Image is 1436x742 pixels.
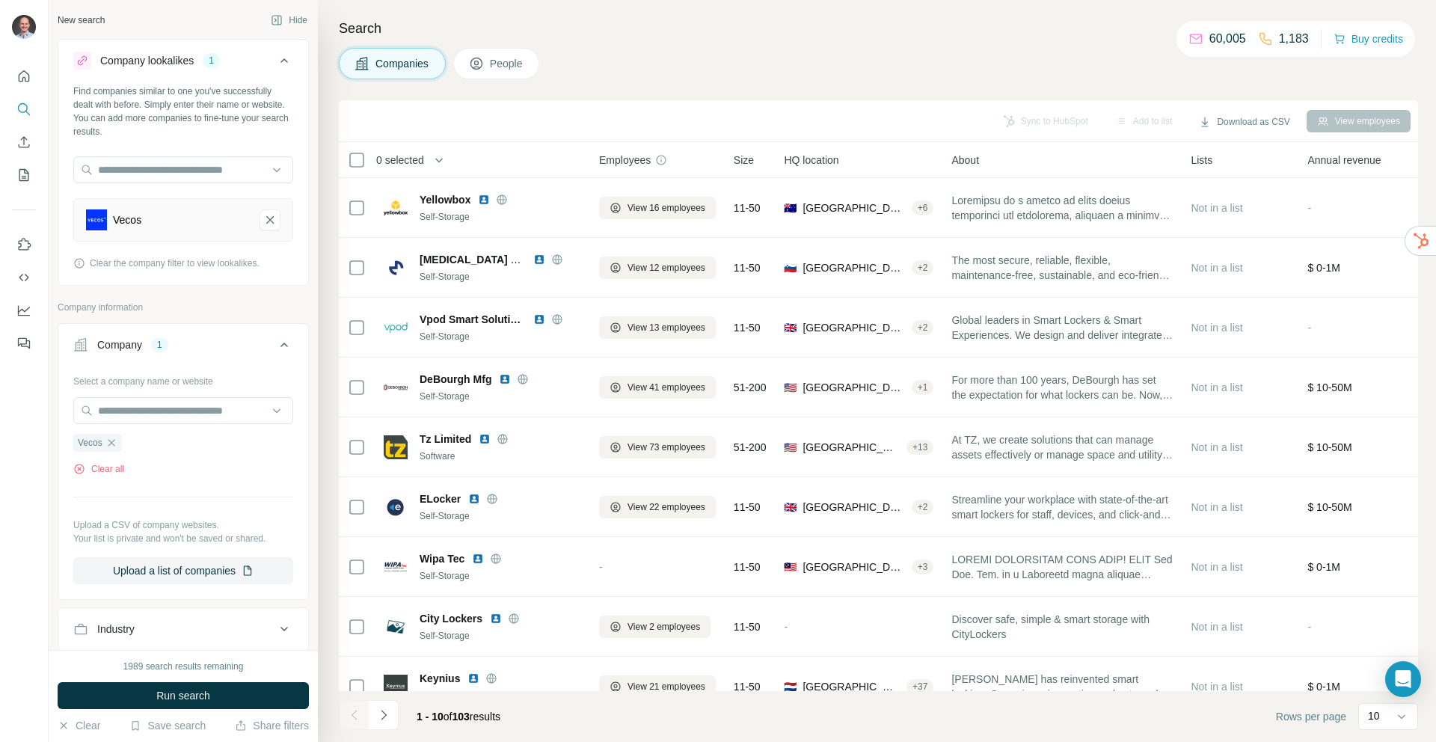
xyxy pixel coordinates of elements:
span: [GEOGRAPHIC_DATA], Osrednjeslovenska [803,260,905,275]
div: Self-Storage [420,330,581,343]
span: The most secure, reliable, flexible, maintenance-free, sustainable, and eco-friendly smart system... [951,253,1173,283]
div: + 3 [912,560,934,574]
div: + 2 [912,261,934,275]
span: Employees [599,153,651,168]
span: 🇸🇮 [784,260,797,275]
span: results [417,711,500,723]
div: Software [420,450,581,463]
img: LinkedIn logo [479,433,491,445]
span: Vecos [78,436,102,450]
button: Upload a list of companies [73,557,293,584]
button: Dashboard [12,297,36,324]
div: Self-Storage [420,390,581,403]
span: - [1307,621,1311,633]
span: View 21 employees [628,680,705,693]
span: 🇺🇸 [784,440,797,455]
span: Not in a list [1191,322,1242,334]
button: View 2 employees [599,616,711,638]
span: - [784,621,788,633]
div: + 37 [906,680,933,693]
img: LinkedIn logo [467,672,479,684]
span: Discover safe, simple & smart storage with CityLockers [951,612,1173,642]
span: [GEOGRAPHIC_DATA], [GEOGRAPHIC_DATA] [803,200,905,215]
span: Companies [375,56,430,71]
div: 1 [203,54,220,67]
span: $ 0-1M [1307,561,1340,573]
button: Download as CSV [1188,111,1300,133]
span: - [599,561,603,573]
button: Clear all [73,462,124,476]
span: Not in a list [1191,202,1242,214]
img: Vecos-logo [86,209,107,230]
span: $ 10-50M [1307,501,1351,513]
span: Not in a list [1191,501,1242,513]
span: of [444,711,452,723]
div: Open Intercom Messenger [1385,661,1421,697]
span: DeBourgh Mfg [420,372,491,387]
span: Not in a list [1191,441,1242,453]
button: View 12 employees [599,257,716,279]
span: [GEOGRAPHIC_DATA], [GEOGRAPHIC_DATA], [GEOGRAPHIC_DATA] [803,320,905,335]
span: HQ location [784,153,838,168]
button: View 21 employees [599,675,716,698]
span: - [1307,322,1311,334]
button: View 22 employees [599,496,716,518]
div: + 2 [912,321,934,334]
span: View 73 employees [628,441,705,454]
span: 🇦🇺 [784,200,797,215]
span: 🇳🇱 [784,679,797,694]
span: 🇬🇧 [784,320,797,335]
span: 11-50 [734,320,761,335]
img: Avatar [12,15,36,39]
div: Company [97,337,142,352]
h4: Search [339,18,1418,39]
span: Clear the company filter to view lookalikes. [90,257,260,270]
div: Self-Storage [420,210,581,224]
div: Self-Storage [420,629,581,643]
div: + 2 [912,500,934,514]
span: View 13 employees [628,321,705,334]
div: Find companies similar to one you've successfully dealt with before. Simply enter their name or w... [73,85,293,138]
div: + 6 [912,201,934,215]
span: [GEOGRAPHIC_DATA], [US_STATE] [803,440,900,455]
span: Run search [156,688,210,703]
span: Streamline your workplace with state-of-the-art smart lockers for staff, devices, and click-and-c... [951,492,1173,522]
span: 11-50 [734,200,761,215]
button: Use Surfe API [12,264,36,291]
span: Wipa Tec [420,551,464,566]
div: Self-Storage [420,689,581,702]
div: Self-Storage [420,509,581,523]
span: [PERSON_NAME] has reinvented smart locking. Our unique, innovative and extremely flexible smart l... [951,672,1173,702]
span: 0 selected [376,153,424,168]
div: Vecos [113,212,141,227]
span: [GEOGRAPHIC_DATA], [US_STATE] [803,380,905,395]
p: Company information [58,301,309,314]
span: Not in a list [1191,621,1242,633]
span: 11-50 [734,559,761,574]
img: LinkedIn logo [533,313,545,325]
p: Your list is private and won't be saved or shared. [73,532,293,545]
button: Feedback [12,330,36,357]
span: Not in a list [1191,561,1242,573]
button: View 16 employees [599,197,716,219]
button: Company lookalikes1 [58,43,308,85]
button: Enrich CSV [12,129,36,156]
span: 51-200 [734,440,767,455]
span: 11-50 [734,619,761,634]
div: Self-Storage [420,270,581,283]
button: Use Surfe on LinkedIn [12,231,36,258]
img: Logo of DeBourgh Mfg [384,375,408,399]
span: Tz Limited [420,432,471,447]
button: Navigate to next page [369,700,399,730]
img: LinkedIn logo [468,493,480,505]
span: [GEOGRAPHIC_DATA], [GEOGRAPHIC_DATA] [803,679,900,694]
img: Logo of Metra Smart Locker System [384,256,408,280]
img: Logo of Wipa Tec [384,555,408,579]
span: 11-50 [734,260,761,275]
img: Logo of ELocker [384,495,408,519]
img: Logo of Keynius [384,675,408,699]
span: $ 10-50M [1307,441,1351,453]
span: At TZ, we create solutions that can manage assets effectively or manage space and utility effecti... [951,432,1173,462]
img: Logo of Vpod Smart Solutions [384,316,408,340]
p: 60,005 [1209,30,1246,48]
